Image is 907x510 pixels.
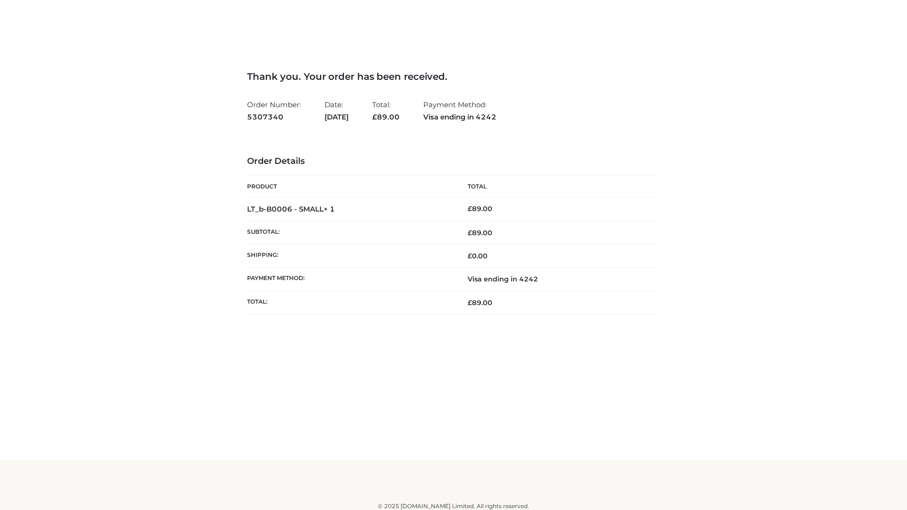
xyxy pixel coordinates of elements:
th: Shipping: [247,245,453,268]
strong: LT_b-B0006 - SMALL [247,204,335,213]
li: Total: [372,96,400,125]
li: Order Number: [247,96,301,125]
th: Product [247,176,453,197]
span: £ [468,204,472,213]
strong: 5307340 [247,111,301,123]
span: 89.00 [372,112,400,121]
span: £ [468,252,472,260]
td: Visa ending in 4242 [453,268,660,291]
span: 89.00 [468,298,492,307]
span: £ [372,112,377,121]
span: £ [468,298,472,307]
th: Total [453,176,660,197]
bdi: 0.00 [468,252,488,260]
th: Payment method: [247,268,453,291]
strong: × 1 [324,204,335,213]
h3: Order Details [247,156,660,167]
li: Payment Method: [423,96,496,125]
strong: [DATE] [325,111,349,123]
li: Date: [325,96,349,125]
th: Total: [247,291,453,314]
span: 89.00 [468,229,492,237]
th: Subtotal: [247,221,453,244]
h3: Thank you. Your order has been received. [247,71,660,82]
bdi: 89.00 [468,204,492,213]
span: £ [468,229,472,237]
strong: Visa ending in 4242 [423,111,496,123]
